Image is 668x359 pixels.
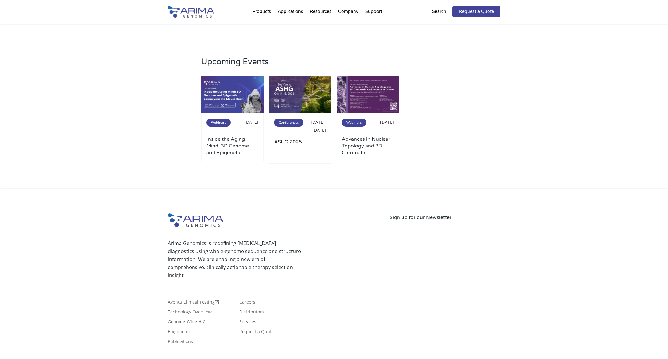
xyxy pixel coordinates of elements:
[168,320,205,326] a: Genome-Wide HiC
[206,136,258,156] a: Inside the Aging Mind: 3D Genome and Epigenetic Journeys in the Mouse Brain
[206,119,231,127] span: Webinars
[168,339,193,346] a: Publications
[342,136,394,156] a: Advances in Nuclear Topology and 3D Chromatin Architecture in [MEDICAL_DATA]
[269,76,331,114] img: ashg-2025-500x300.jpg
[168,329,192,336] a: Epigenetics
[245,119,258,125] span: [DATE]
[380,119,394,125] span: [DATE]
[201,76,264,114] img: Use-This-For-Webinar-Images-2-500x300.jpg
[168,310,212,317] a: Technology Overview
[452,6,500,17] a: Request a Quote
[239,320,256,326] a: Services
[201,57,269,76] h3: Upcoming Events
[239,329,274,336] a: Request a Quote
[239,300,255,307] a: Careers
[168,213,223,227] img: Arima-Genomics-logo
[274,139,326,159] a: ASHG 2025
[390,221,500,262] iframe: Form 0
[168,300,219,307] a: Aventa Clinical Testing
[342,119,366,127] span: Webinars
[168,6,214,18] img: Arima-Genomics-logo
[337,76,399,114] img: NYU-X-Post-No-Agenda-500x300.jpg
[390,213,500,221] p: Sign up for our Newsletter
[168,239,301,279] p: Arima Genomics is redefining [MEDICAL_DATA] diagnostics using whole-genome sequence and structure...
[311,119,326,133] span: [DATE]-[DATE]
[274,119,303,127] span: Conferences
[239,310,264,317] a: Distributors
[432,8,446,16] p: Search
